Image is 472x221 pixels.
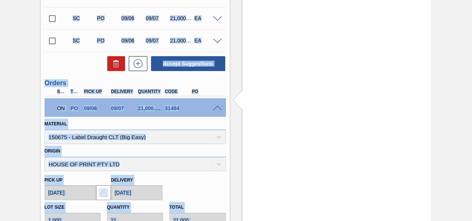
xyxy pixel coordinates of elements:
[109,89,138,94] div: Delivery
[168,38,194,44] div: 21,000.000
[163,105,192,111] div: 31484
[55,100,68,116] div: Negotiating Order
[45,121,67,126] label: Material
[111,185,163,200] input: mm/dd/yyyy
[96,185,111,200] button: locked
[82,105,111,111] div: 09/06/2025
[45,79,226,87] h3: Orders
[136,105,165,111] div: 21,000.000
[109,105,138,111] div: 09/07/2025
[168,15,194,21] div: 21,000.000
[107,205,130,210] label: Quantity
[45,148,60,154] label: Origin
[169,205,184,210] label: Total
[95,15,121,21] div: Purchase order
[71,38,97,44] div: Suggestion Created
[190,89,219,94] div: PO
[69,105,81,111] div: Purchase order
[144,38,170,44] div: 09/07/2025
[45,205,65,210] label: Lot size
[144,15,170,21] div: 09/07/2025
[71,15,97,21] div: Suggestion Created
[95,38,121,44] div: Purchase order
[147,55,226,72] div: Accept Suggestions
[151,56,225,71] button: Accept Suggestions
[55,89,68,94] div: Step
[99,188,108,197] img: locked
[111,177,133,183] label: Delivery
[136,89,165,94] div: Quantity
[45,177,63,183] label: Pick up
[119,15,145,21] div: 09/06/2025
[193,38,219,44] div: EA
[69,89,81,94] div: Type
[45,185,96,200] input: mm/dd/yyyy
[104,56,125,71] div: Delete Suggestions
[57,105,66,111] p: ON
[193,15,219,21] div: EA
[125,56,147,71] div: New suggestion
[119,38,145,44] div: 09/06/2025
[163,89,192,94] div: Code
[82,89,111,94] div: Pick up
